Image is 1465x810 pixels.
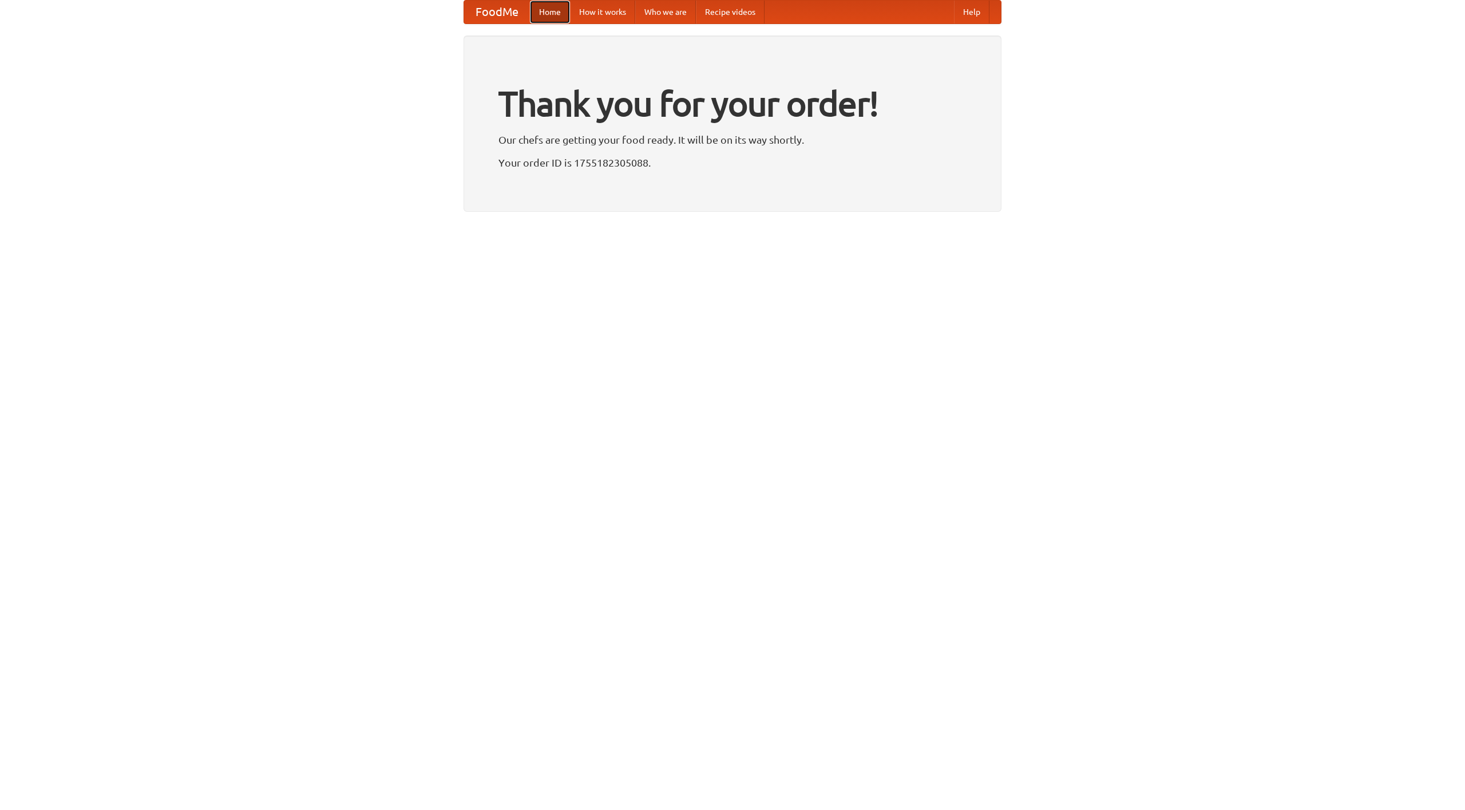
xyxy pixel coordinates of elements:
[464,1,530,23] a: FoodMe
[570,1,635,23] a: How it works
[635,1,696,23] a: Who we are
[498,131,967,148] p: Our chefs are getting your food ready. It will be on its way shortly.
[498,154,967,171] p: Your order ID is 1755182305088.
[954,1,989,23] a: Help
[530,1,570,23] a: Home
[696,1,765,23] a: Recipe videos
[498,76,967,131] h1: Thank you for your order!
